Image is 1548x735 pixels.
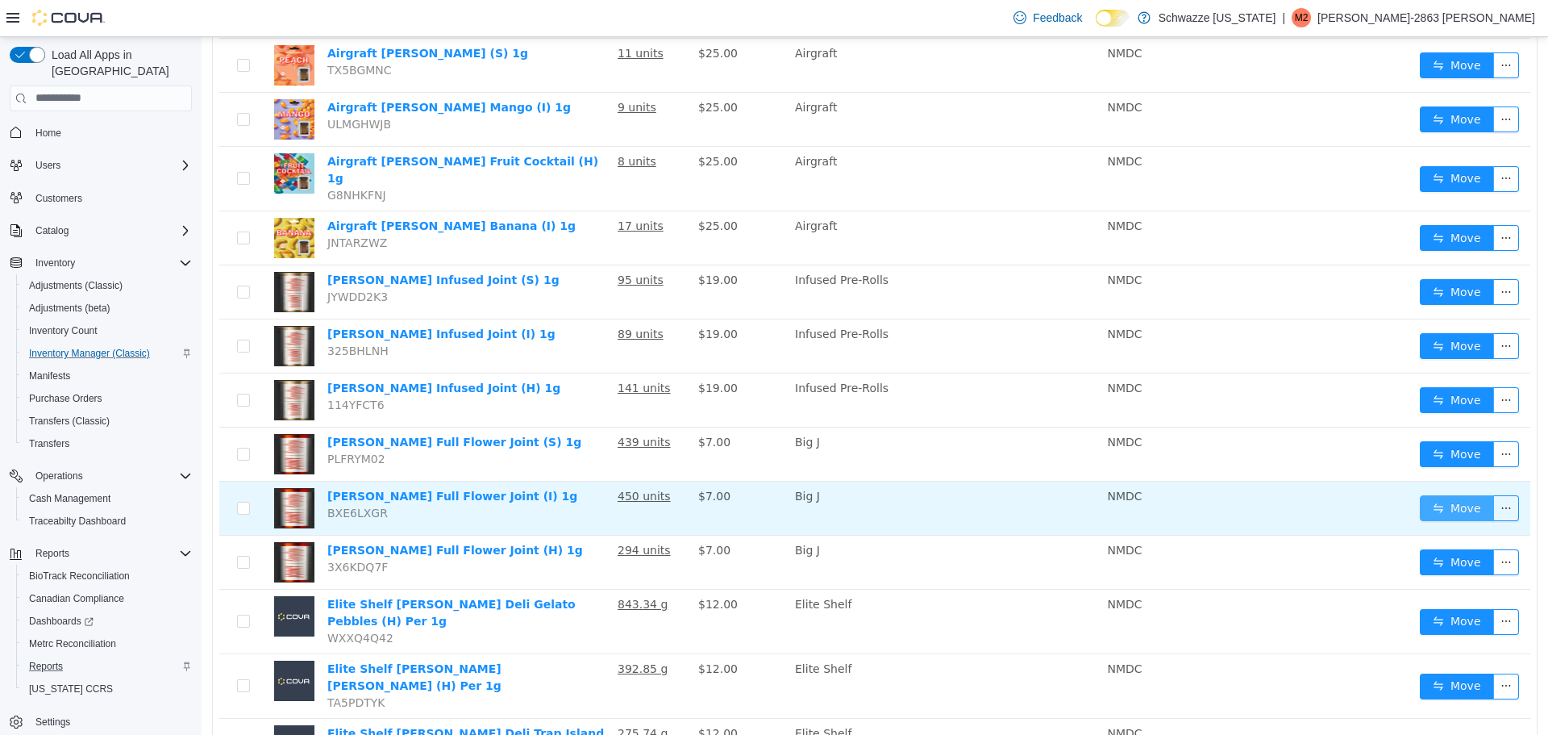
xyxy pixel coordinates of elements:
a: Elite Shelf [PERSON_NAME] Deli Trap Island (S) Per 1g [126,690,402,720]
button: Purchase Orders [16,387,198,410]
span: Inventory Count [29,324,98,337]
a: [PERSON_NAME] Infused Joint (S) 1g [126,236,358,249]
span: Settings [29,712,192,732]
a: [PERSON_NAME] Full Flower Joint (S) 1g [126,399,380,411]
u: 11 units [416,10,462,23]
div: Matthew-2863 Turner [1292,8,1311,27]
input: Dark Mode [1096,10,1130,27]
button: icon: swapMove [1218,572,1292,598]
span: Cash Management [23,489,192,508]
span: NMDC [905,182,940,195]
span: 3X6KDQ7F [126,524,186,537]
span: NMDC [905,64,940,77]
u: 141 units [416,345,469,357]
button: Traceabilty Dashboard [16,510,198,532]
td: Airgraft [587,110,899,174]
span: Catalog [35,224,69,237]
a: Airgraft [PERSON_NAME] (S) 1g [126,10,327,23]
img: EDW Rosin Infused Joint (S) 1g hero shot [73,235,113,275]
button: icon: swapMove [1218,512,1292,538]
u: 89 units [416,290,462,303]
button: Home [3,121,198,144]
span: Inventory [35,257,75,269]
span: Inventory Manager (Classic) [29,347,150,360]
span: PLFRYM02 [126,416,184,428]
a: Home [29,123,68,143]
a: Inventory Manager (Classic) [23,344,156,363]
a: Transfers [23,434,76,453]
span: Operations [29,466,192,486]
span: $7.00 [497,399,529,411]
button: Inventory Count [16,319,198,342]
img: EDW Full Flower Joint (S) 1g hero shot [73,397,113,437]
span: Load All Apps in [GEOGRAPHIC_DATA] [45,47,192,79]
span: TX5BGMNC [126,27,190,40]
a: Traceabilty Dashboard [23,512,132,531]
td: Big J [587,499,899,553]
button: Inventory [29,253,81,273]
a: Canadian Compliance [23,589,131,608]
a: Metrc Reconciliation [23,634,123,654]
a: [PERSON_NAME] Infused Joint (H) 1g [126,345,359,357]
u: 8 units [416,118,455,131]
button: icon: ellipsis [1292,15,1317,41]
a: Airgraft [PERSON_NAME] Mango (I) 1g [126,64,369,77]
span: Purchase Orders [23,389,192,408]
span: Transfers [23,434,192,453]
td: Elite Shelf [587,617,899,682]
button: Transfers [16,432,198,455]
button: icon: ellipsis [1292,129,1317,155]
span: Reports [29,660,63,673]
button: icon: swapMove [1218,458,1292,484]
span: $25.00 [497,10,536,23]
span: Users [29,156,192,175]
u: 439 units [416,399,469,411]
a: Reports [23,657,69,676]
span: NMDC [905,625,940,638]
button: Adjustments (beta) [16,297,198,319]
span: Inventory Count [23,321,192,340]
span: Catalog [29,221,192,240]
span: NMDC [905,345,940,357]
a: Airgraft [PERSON_NAME] Fruit Cocktail (H) 1g [126,118,397,148]
img: EDW Rosin Infused Joint (H) 1g hero shot [73,343,113,383]
span: Purchase Orders [29,392,102,405]
u: 392.85 g [416,625,466,638]
span: Metrc Reconciliation [23,634,192,654]
span: Adjustments (beta) [29,302,110,315]
span: [US_STATE] CCRS [29,683,113,695]
span: Transfers (Classic) [23,411,192,431]
span: Washington CCRS [23,679,192,699]
button: Reports [16,655,198,678]
a: Dashboards [16,610,198,633]
button: icon: swapMove [1218,404,1292,430]
a: Elite Shelf [PERSON_NAME] Deli Gelato Pebbles (H) Per 1g [126,561,374,591]
p: | [1282,8,1285,27]
button: Catalog [29,221,75,240]
span: NMDC [905,453,940,466]
img: EDW Full Flower Joint (I) 1g hero shot [73,451,113,491]
img: Elite Shelf EDW Deli Gelato Pebbles (H) Per 1g placeholder [73,559,113,599]
u: 275.74 g [416,690,466,703]
u: 17 units [416,182,462,195]
span: Settings [35,716,70,729]
span: $7.00 [497,453,529,466]
u: 843.34 g [416,561,466,574]
button: [US_STATE] CCRS [16,678,198,700]
span: Customers [29,188,192,208]
span: Inventory Manager (Classic) [23,344,192,363]
img: Airgraft EDW Peach (S) 1g hero shot [73,8,113,48]
span: Users [35,159,60,172]
button: icon: ellipsis [1292,296,1317,322]
span: JNTARZWZ [126,199,185,212]
button: icon: ellipsis [1292,637,1317,662]
a: Elite Shelf [PERSON_NAME] [PERSON_NAME] (H) Per 1g [126,625,300,655]
button: Reports [29,544,76,563]
button: Customers [3,186,198,210]
a: Adjustments (beta) [23,299,117,318]
img: Cova [32,10,105,26]
button: Reports [3,542,198,565]
span: 325BHLNH [126,307,187,320]
a: Transfers (Classic) [23,411,116,431]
